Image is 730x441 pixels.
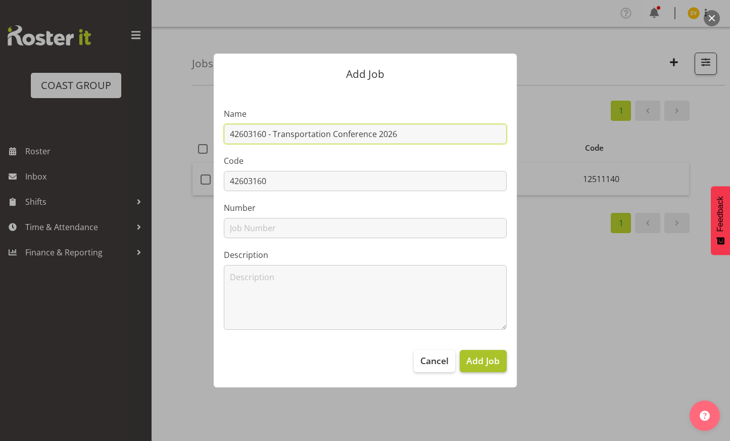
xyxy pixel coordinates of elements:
label: Description [224,249,507,261]
label: Code [224,155,507,167]
img: help-xxl-2.png [700,411,710,421]
button: Add Job [460,350,506,372]
button: Cancel [414,350,455,372]
span: Cancel [420,354,449,367]
span: Add Job [466,354,500,367]
span: Feedback [716,196,725,232]
label: Number [224,202,507,214]
input: Job Number [224,218,507,238]
input: Job Code [224,171,507,191]
label: Name [224,108,507,120]
p: Add Job [224,69,507,79]
input: Job Name [224,124,507,144]
button: Feedback - Show survey [711,186,730,255]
